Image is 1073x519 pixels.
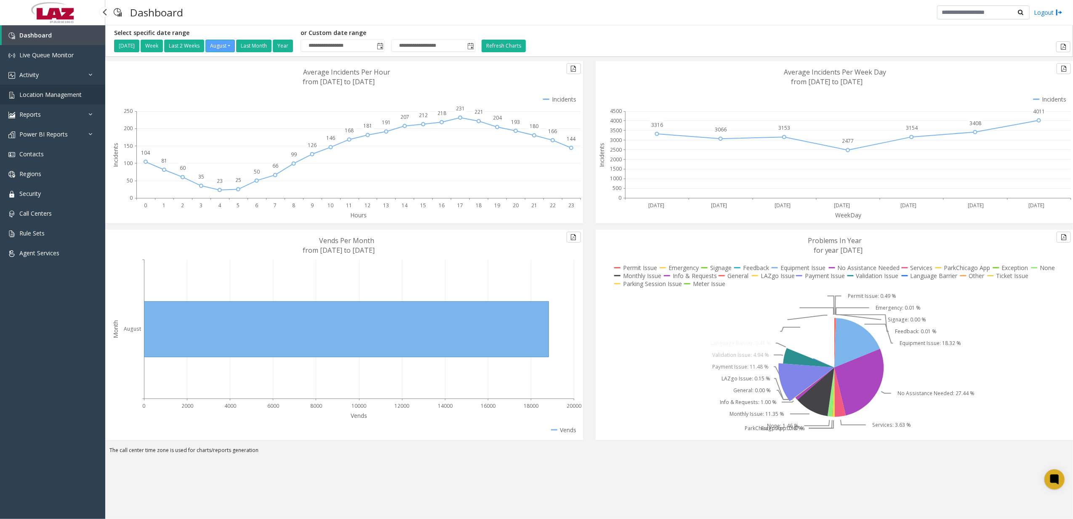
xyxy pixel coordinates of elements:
text: Exception: 0.18 % [761,425,803,432]
span: Regions [19,170,41,178]
text: Emergency: 0.01 % [876,304,921,311]
button: Last 2 Weeks [164,40,204,52]
text: 104 [141,149,150,156]
text: Monthly Issue: 11.35 % [730,410,784,417]
text: None: 1.46 % [767,422,799,429]
text: [DATE] [775,202,791,209]
text: 3153 [778,124,790,131]
button: Export to pdf [1056,41,1070,52]
text: 3066 [715,126,727,133]
text: 66 [272,162,278,169]
text: [DATE] [968,202,984,209]
text: 180 [530,123,539,130]
text: 5 [237,202,240,209]
img: logout [1056,8,1062,17]
text: 16 [439,202,445,209]
text: Problems In Year [808,236,862,245]
text: 3408 [969,120,981,127]
text: 4000 [610,117,622,124]
text: 19 [494,202,500,209]
text: Payment Issue: 11.48 % [712,363,769,370]
span: Reports [19,110,41,118]
text: 16000 [481,402,495,409]
span: Location Management [19,91,82,99]
img: 'icon' [8,72,15,79]
text: 4000 [224,402,236,409]
span: Live Queue Monitor [19,51,74,59]
text: Equipment Issue: 18.32 % [900,340,961,347]
a: Logout [1034,8,1062,17]
text: [DATE] [711,202,727,209]
text: 14000 [438,402,453,409]
text: 8 [292,202,295,209]
text: 3316 [651,121,663,128]
text: 10 [328,202,334,209]
text: No Assistance Needed: 27.44 % [897,390,974,397]
button: [DATE] [114,40,139,52]
button: Export to pdf [567,232,581,243]
text: [DATE] [648,202,664,209]
text: Signage: 0.00 % [888,316,926,323]
text: 191 [382,119,391,126]
text: from [DATE] to [DATE] [791,77,863,86]
text: 20000 [567,402,581,409]
text: 0 [144,202,147,209]
span: Agent Services [19,249,59,257]
text: 25 [235,177,241,184]
text: 11 [346,202,352,209]
text: 8000 [310,402,322,409]
text: 50 [127,177,133,184]
text: August [124,326,141,333]
button: Export to pdf [567,63,581,74]
text: 1000 [610,175,622,182]
text: 6000 [267,402,279,409]
text: 2477 [842,137,854,144]
a: Dashboard [2,25,105,45]
text: 218 [437,110,446,117]
img: pageIcon [114,2,122,23]
text: 23 [217,177,223,185]
text: 15 [420,202,426,209]
h3: Dashboard [126,2,187,23]
text: General: 0.00 % [733,387,771,394]
button: Week [141,40,163,52]
text: Vends Per Month [319,236,374,245]
text: 3000 [610,136,622,144]
text: 35 [198,173,204,180]
text: [DATE] [1028,202,1044,209]
span: Toggle popup [375,40,384,52]
text: 4500 [610,107,622,115]
text: 17 [457,202,463,209]
text: 0 [143,402,146,409]
text: 4 [218,202,221,209]
text: 9 [311,202,314,209]
text: 0 [618,195,621,202]
text: 126 [308,142,317,149]
text: 150 [124,142,133,150]
text: 2000 [181,402,193,409]
text: 81 [161,157,167,164]
text: 2000 [610,156,622,163]
text: 21 [531,202,537,209]
text: from [DATE] to [DATE] [303,77,375,86]
span: Rule Sets [19,229,45,237]
text: 231 [456,105,465,112]
text: Language Barrier: 0.41 % [711,340,771,347]
text: 200 [124,125,133,132]
span: Toggle popup [466,40,475,52]
text: 207 [400,113,409,120]
text: Average Incidents Per Week Day [784,67,886,77]
text: 4011 [1033,108,1045,115]
text: 166 [548,128,557,135]
h5: Select specific date range [114,29,294,37]
img: 'icon' [8,92,15,99]
button: Year [273,40,293,52]
button: Refresh Charts [482,40,526,52]
h5: or Custom date range [301,29,475,37]
img: 'icon' [8,52,15,59]
span: Dashboard [19,31,52,39]
img: 'icon' [8,250,15,257]
text: 2 [181,202,184,209]
text: 144 [567,135,576,142]
text: Month [112,320,120,338]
